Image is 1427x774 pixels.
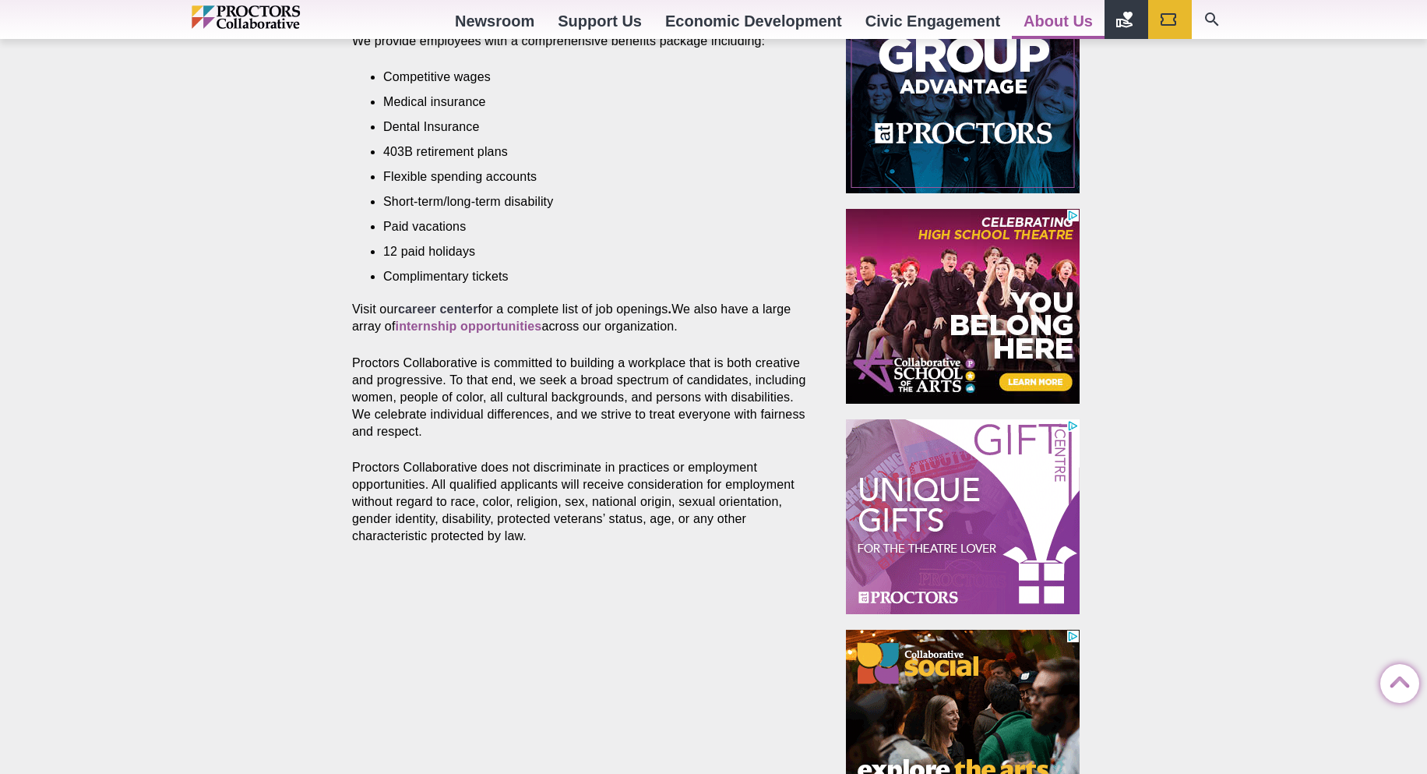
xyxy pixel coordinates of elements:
[352,355,810,440] p: Proctors Collaborative is committed to building a workplace that is both creative and progressive...
[352,33,810,50] p: We provide employees with a comprehensive benefits package including:
[383,94,787,111] li: Medical insurance
[398,302,478,316] a: career center
[383,193,787,210] li: Short-term/long-term disability
[383,118,787,136] li: Dental Insurance
[383,218,787,235] li: Paid vacations
[1380,665,1411,696] a: Back to Top
[396,320,542,333] a: internship opportunities
[383,143,787,161] li: 403B retirement plans
[383,243,787,260] li: 12 paid holidays
[668,302,672,316] strong: .
[383,268,787,285] li: Complimentary tickets
[192,5,367,29] img: Proctors logo
[352,459,810,545] p: Proctors Collaborative does not discriminate in practices or employment opportunities. All qualif...
[383,69,787,86] li: Competitive wages
[846,209,1080,404] iframe: Advertisement
[846,419,1080,614] iframe: Advertisement
[383,168,787,186] li: Flexible spending accounts
[352,301,810,335] p: Visit our for a complete list of job openings We also have a large array of across our organization.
